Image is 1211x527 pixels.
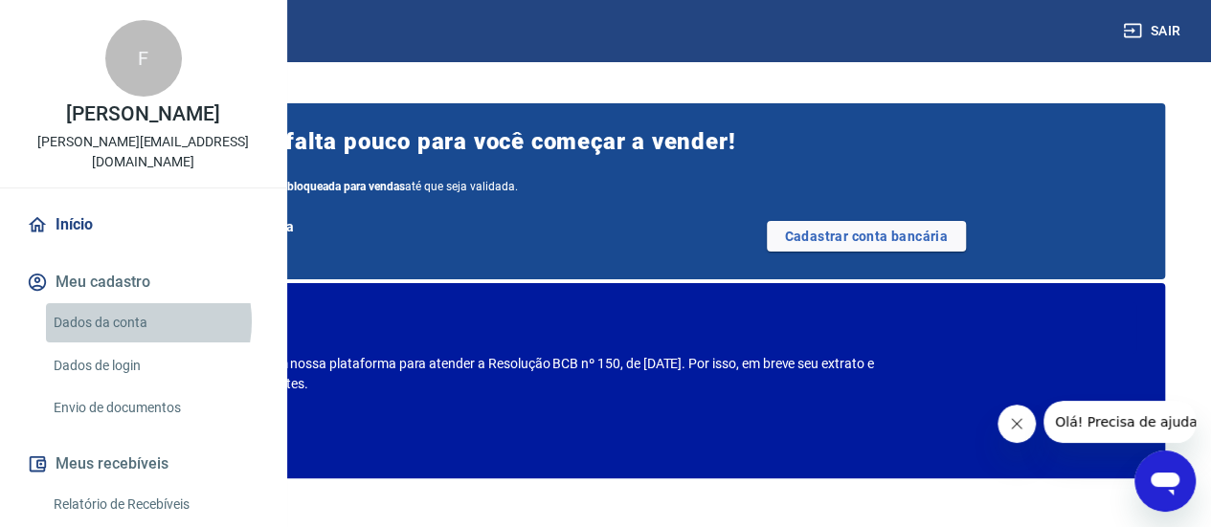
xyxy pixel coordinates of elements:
[105,20,182,97] div: F
[23,261,263,303] button: Meu cadastro
[1043,401,1196,443] iframe: Mensagem da empresa
[1134,450,1196,512] iframe: Botão para abrir a janela de mensagens
[46,388,263,428] a: Envio de documentos
[23,443,263,485] button: Meus recebíveis
[46,485,263,524] a: Relatório de Recebíveis
[23,204,263,246] a: Início
[998,405,1036,443] iframe: Fechar mensagem
[46,346,263,385] a: Dados de login
[75,354,924,394] p: Estamos realizando adequações em nossa plataforma para atender a Resolução BCB nº 150, de [DATE]....
[1119,13,1188,49] button: Sair
[84,180,1127,193] span: Por segurança, sua conta permanecerá até que seja validada.
[46,303,263,342] a: Dados da conta
[84,126,1127,157] span: [PERSON_NAME], falta pouco para você começar a vender!
[11,13,161,29] span: Olá! Precisa de ajuda?
[767,221,966,252] a: Cadastrar conta bancária
[287,180,405,193] b: bloqueada para vendas
[15,132,271,172] p: [PERSON_NAME][EMAIL_ADDRESS][DOMAIN_NAME]
[66,104,219,124] p: [PERSON_NAME]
